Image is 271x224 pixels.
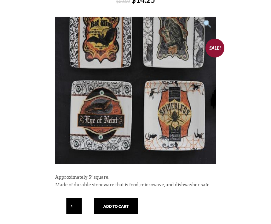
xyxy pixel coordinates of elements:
[94,198,138,214] button: Add to cart
[205,39,224,57] span: Sale!
[55,181,216,189] p: Made of durable stoneware that is food, microwave, and dishwasher safe.
[66,198,82,214] input: Qty
[55,174,216,181] p: Approximately 5″ square.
